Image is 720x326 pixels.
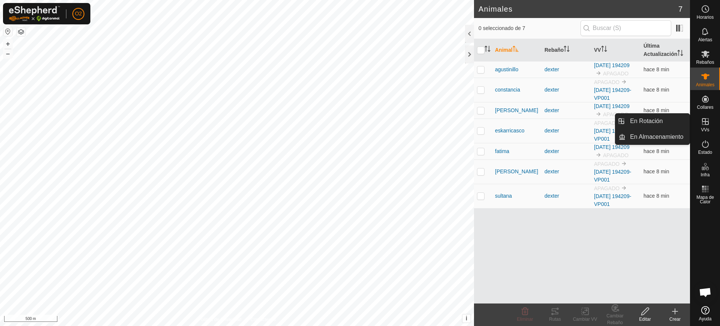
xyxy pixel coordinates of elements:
span: 25 sept 2025, 13:22 [643,193,669,199]
p-sorticon: Activar para ordenar [484,47,490,53]
a: Política de Privacidad [198,316,241,323]
span: 25 sept 2025, 13:22 [643,148,669,154]
a: [DATE] 194209-VP001 [594,128,631,142]
span: constancia [495,86,520,94]
a: Ayuda [690,303,720,324]
span: fatima [495,147,509,155]
p-sorticon: Activar para ordenar [564,47,570,53]
li: En Rotación [615,114,690,129]
img: hasta [621,79,627,85]
span: 25 sept 2025, 13:22 [643,168,669,174]
p-sorticon: Activar para ordenar [601,47,607,53]
a: Contáctenos [250,316,276,323]
span: Alertas [698,38,712,42]
span: Ayuda [699,317,712,321]
span: Infra [700,173,709,177]
img: hasta [621,161,627,167]
img: hasta [595,152,601,158]
a: En Almacenamiento [625,129,690,144]
span: O2 [75,10,82,18]
span: 25 sept 2025, 13:22 [643,107,669,113]
div: dexter [544,192,588,200]
div: Cambiar Rebaño [600,312,630,326]
span: eskarricasco [495,127,525,135]
span: Eliminar [517,317,533,322]
img: hasta [621,185,627,191]
span: sultana [495,192,512,200]
p-sorticon: Activar para ordenar [677,51,683,57]
span: VVs [701,128,709,132]
a: En Rotación [625,114,690,129]
span: Animales [696,83,714,87]
div: Crear [660,316,690,323]
span: APAGADO [594,185,619,191]
button: + [3,39,12,48]
p-sorticon: Activar para ordenar [513,47,519,53]
th: Animal [492,39,541,62]
span: APAGADO [603,152,628,158]
a: [DATE] 194209-VP001 [594,169,631,183]
span: Horarios [697,15,714,20]
li: En Almacenamiento [615,129,690,144]
span: APAGADO [594,79,619,85]
input: Buscar (S) [580,20,671,36]
span: APAGADO [603,111,628,117]
h2: Animales [478,5,678,14]
div: dexter [544,168,588,176]
span: [PERSON_NAME] [495,168,538,176]
span: [PERSON_NAME] [495,107,538,114]
div: Rutas [540,316,570,323]
span: APAGADO [594,161,619,167]
div: dexter [544,86,588,94]
div: Cambiar VV [570,316,600,323]
div: Editar [630,316,660,323]
span: 25 sept 2025, 13:22 [643,87,669,93]
th: VV [591,39,640,62]
span: 0 seleccionado de 7 [478,24,580,32]
button: i [462,314,471,323]
span: Estado [698,150,712,155]
span: Rebaños [696,60,714,65]
a: [DATE] 194209 [594,62,630,68]
span: En Almacenamiento [630,132,683,141]
span: APAGADO [603,71,628,77]
span: agustinillo [495,66,518,74]
th: Última Actualización [640,39,690,62]
th: Rebaño [541,39,591,62]
span: En Rotación [630,117,663,126]
a: [DATE] 194209 [594,144,630,150]
div: dexter [544,147,588,155]
button: Capas del Mapa [16,27,25,36]
div: dexter [544,107,588,114]
button: – [3,49,12,58]
button: Restablecer Mapa [3,27,12,36]
span: Mapa de Calor [692,195,718,204]
img: hasta [595,111,601,117]
a: [DATE] 194209 [594,103,630,109]
span: i [466,315,467,321]
a: [DATE] 194209-VP001 [594,87,631,101]
img: Logo Gallagher [9,6,60,21]
span: Collares [697,105,713,110]
span: APAGADO [594,120,619,126]
div: dexter [544,66,588,74]
a: [DATE] 194209-VP001 [594,193,631,207]
div: dexter [544,127,588,135]
div: Chat abierto [694,281,717,303]
span: 7 [678,3,682,15]
span: 25 sept 2025, 13:22 [643,66,669,72]
img: hasta [595,70,601,76]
